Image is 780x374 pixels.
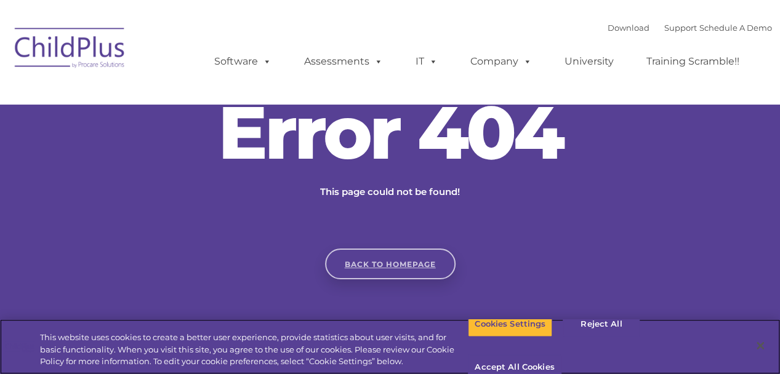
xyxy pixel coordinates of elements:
[458,49,544,74] a: Company
[9,19,132,81] img: ChildPlus by Procare Solutions
[563,311,640,337] button: Reject All
[202,49,284,74] a: Software
[468,311,552,337] button: Cookies Settings
[40,332,468,368] div: This website uses cookies to create a better user experience, provide statistics about user visit...
[292,49,395,74] a: Assessments
[608,23,772,33] font: |
[608,23,649,33] a: Download
[634,49,752,74] a: Training Scramble!!
[206,95,575,169] h2: Error 404
[552,49,626,74] a: University
[699,23,772,33] a: Schedule A Demo
[325,249,456,279] a: Back to homepage
[403,49,450,74] a: IT
[747,332,774,359] button: Close
[664,23,697,33] a: Support
[261,185,520,199] p: This page could not be found!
